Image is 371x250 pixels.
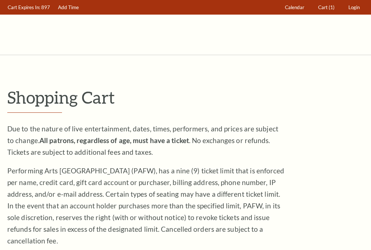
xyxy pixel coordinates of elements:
[55,0,82,15] a: Add Time
[41,4,50,10] span: 897
[345,0,363,15] a: Login
[282,0,308,15] a: Calendar
[329,4,335,10] span: (1)
[39,136,189,145] strong: All patrons, regardless of age, must have a ticket
[318,4,328,10] span: Cart
[7,124,278,156] span: Due to the nature of live entertainment, dates, times, performers, and prices are subject to chan...
[7,88,364,107] p: Shopping Cart
[7,165,285,247] p: Performing Arts [GEOGRAPHIC_DATA] (PAFW), has a nine (9) ticket limit that is enforced per name, ...
[285,4,304,10] span: Calendar
[8,4,40,10] span: Cart Expires In:
[315,0,338,15] a: Cart (1)
[348,4,360,10] span: Login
